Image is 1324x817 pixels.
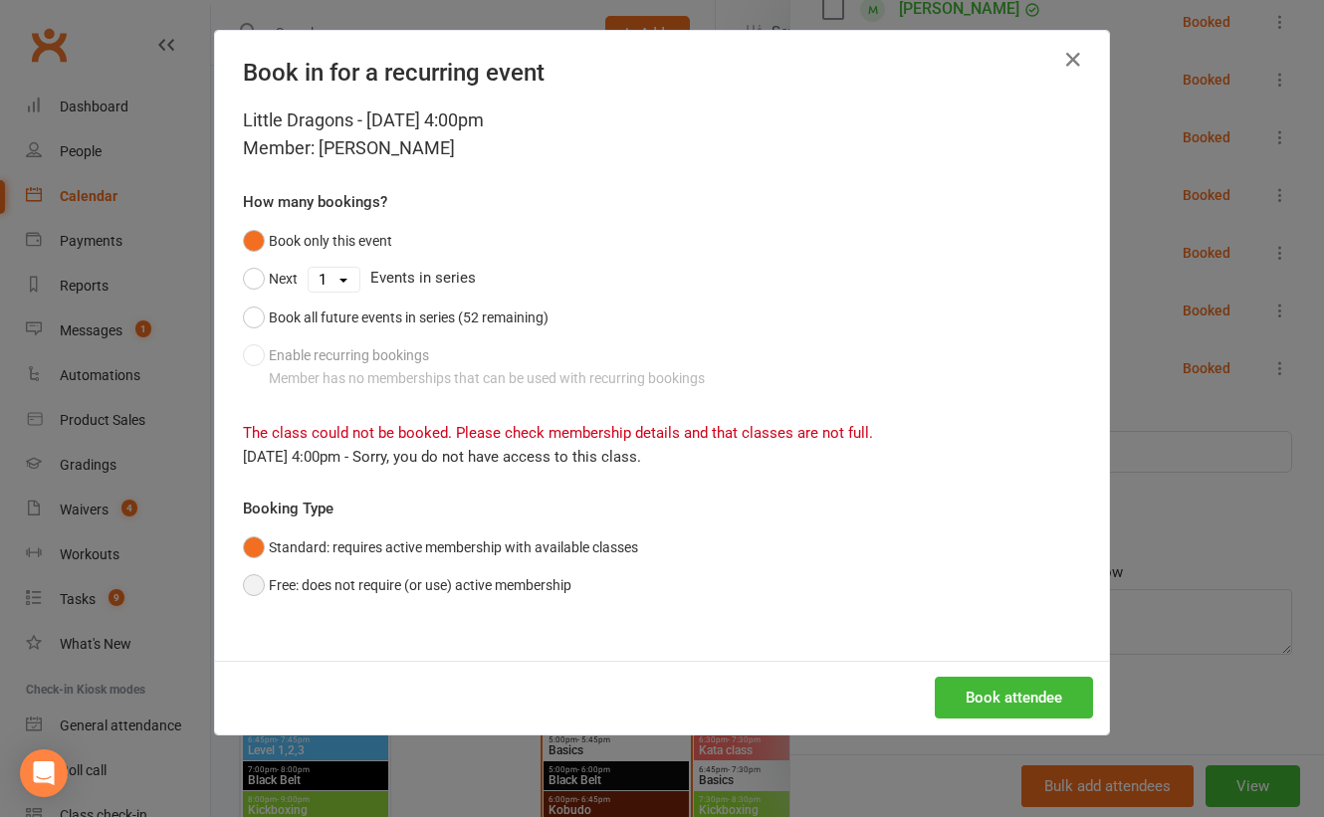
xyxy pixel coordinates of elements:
button: Book all future events in series (52 remaining) [243,299,549,336]
button: Book attendee [935,677,1093,718]
label: Booking Type [243,497,333,520]
button: Free: does not require (or use) active membership [243,566,571,604]
label: How many bookings? [243,190,387,214]
button: Book only this event [243,222,392,260]
span: The class could not be booked. Please check membership details and that classes are not full. [243,424,873,442]
div: Book all future events in series (52 remaining) [269,306,549,328]
div: Little Dragons - [DATE] 4:00pm Member: [PERSON_NAME] [243,106,1081,162]
h4: Book in for a recurring event [243,59,1081,87]
button: Next [243,260,298,298]
div: Events in series [243,260,1081,298]
div: [DATE] 4:00pm - Sorry, you do not have access to this class. [243,445,1081,469]
button: Standard: requires active membership with available classes [243,528,638,566]
button: Close [1057,44,1089,76]
div: Open Intercom Messenger [20,749,68,797]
